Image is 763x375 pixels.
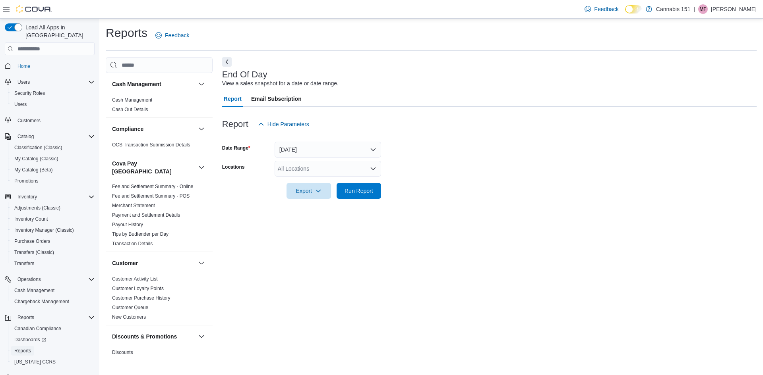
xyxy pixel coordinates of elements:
span: MF [699,4,706,14]
a: Cash Management [112,97,152,103]
a: My Catalog (Classic) [11,154,62,163]
span: Inventory Count [14,216,48,222]
span: Chargeback Management [14,298,69,305]
span: Canadian Compliance [14,325,61,332]
a: Users [11,100,30,109]
a: Classification (Classic) [11,143,66,152]
a: [US_STATE] CCRS [11,357,59,367]
span: Customers [17,117,41,124]
span: Users [14,77,95,87]
span: Security Roles [11,88,95,98]
span: My Catalog (Classic) [11,154,95,163]
span: Catalog [17,133,34,140]
a: Transfers [11,259,37,268]
span: Reports [14,313,95,322]
a: Fee and Settlement Summary - Online [112,184,194,189]
p: [PERSON_NAME] [711,4,757,14]
button: Customer [197,258,206,268]
span: Reports [17,314,34,321]
button: My Catalog (Beta) [8,164,98,175]
span: Users [17,79,30,85]
span: Feedback [594,5,618,13]
a: Inventory Manager (Classic) [11,225,77,235]
button: Customer [112,259,195,267]
span: Hide Parameters [267,120,309,128]
span: Security Roles [14,90,45,96]
span: Tips by Budtender per Day [112,231,168,237]
a: Tips by Budtender per Day [112,231,168,237]
span: Cash Out Details [112,106,148,113]
button: Security Roles [8,88,98,99]
button: [US_STATE] CCRS [8,356,98,367]
span: Inventory [17,194,37,200]
span: Operations [17,276,41,283]
a: Adjustments (Classic) [11,203,64,213]
span: Users [14,101,27,108]
div: Cova Pay [GEOGRAPHIC_DATA] [106,182,213,252]
div: Cash Management [106,95,213,117]
span: Inventory Manager (Classic) [11,225,95,235]
button: My Catalog (Classic) [8,153,98,164]
span: Customers [14,115,95,125]
span: My Catalog (Classic) [14,156,58,162]
span: New Customers [112,314,146,320]
button: Compliance [112,125,195,133]
button: Customers [2,115,98,126]
a: Payment and Settlement Details [112,212,180,218]
span: Inventory Count [11,214,95,224]
h3: Report [222,119,248,129]
button: Inventory Count [8,213,98,225]
button: Home [2,60,98,71]
button: Promotions [8,175,98,187]
span: Dashboards [14,337,46,343]
button: Users [8,99,98,110]
span: Transfers [14,260,34,267]
span: Cash Management [11,286,95,295]
button: Cova Pay [GEOGRAPHIC_DATA] [197,163,206,172]
button: Cova Pay [GEOGRAPHIC_DATA] [112,160,195,175]
button: Discounts & Promotions [112,333,195,340]
a: Feedback [152,27,192,43]
button: Operations [14,275,44,284]
span: Purchase Orders [11,237,95,246]
span: [US_STATE] CCRS [14,359,56,365]
a: Transaction Details [112,241,153,246]
a: Inventory Count [11,214,51,224]
a: Purchase Orders [11,237,54,246]
button: [DATE] [275,142,381,158]
a: Discounts [112,350,133,355]
button: Cash Management [8,285,98,296]
span: Inventory Manager (Classic) [14,227,74,233]
button: Hide Parameters [255,116,312,132]
a: Dashboards [8,334,98,345]
span: Transfers [11,259,95,268]
button: Catalog [14,132,37,141]
button: Classification (Classic) [8,142,98,153]
span: Load All Apps in [GEOGRAPHIC_DATA] [22,23,95,39]
h3: Customer [112,259,138,267]
h3: Compliance [112,125,143,133]
span: Feedback [165,31,189,39]
a: Fee and Settlement Summary - POS [112,193,190,199]
span: Classification (Classic) [14,144,62,151]
span: Promotions [14,178,39,184]
span: Transfers (Classic) [14,249,54,256]
div: View a sales snapshot for a date or date range. [222,79,339,88]
button: Compliance [197,124,206,134]
img: Cova [16,5,52,13]
span: Customer Activity List [112,276,158,282]
span: Home [14,61,95,71]
span: Cash Management [14,287,54,294]
span: Discounts [112,349,133,356]
a: Merchant Statement [112,203,155,208]
button: Export [287,183,331,199]
span: Washington CCRS [11,357,95,367]
button: Run Report [337,183,381,199]
span: Export [291,183,326,199]
span: Payout History [112,221,143,228]
span: Purchase Orders [14,238,50,244]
